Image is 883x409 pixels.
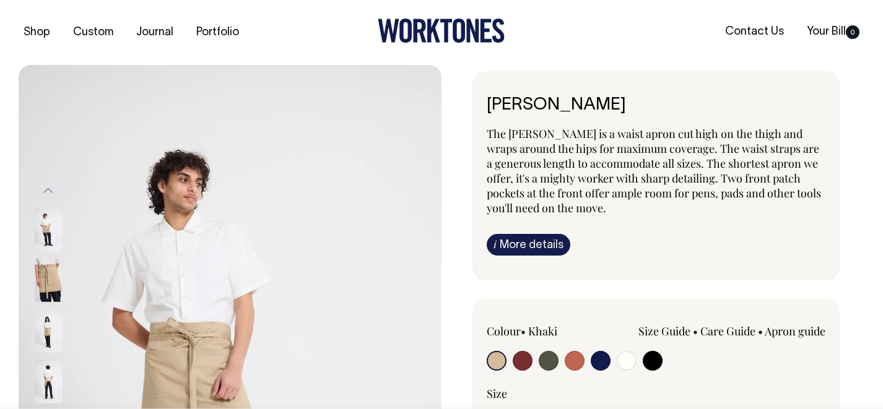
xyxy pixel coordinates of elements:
a: Care Guide [700,324,755,338]
a: Shop [19,22,55,43]
span: 0 [846,25,859,39]
a: Apron guide [765,324,825,338]
span: i [494,238,497,251]
div: Size [487,386,825,401]
a: Journal [131,22,178,43]
img: khaki [35,309,63,353]
a: Custom [68,22,118,43]
span: • [693,324,698,338]
a: Size Guide [638,324,690,338]
img: khaki [35,208,63,251]
img: khaki [35,259,63,302]
label: Khaki [528,324,557,338]
a: iMore details [487,234,570,256]
span: • [758,324,763,338]
h6: [PERSON_NAME] [487,96,825,115]
span: The [PERSON_NAME] is a waist apron cut high on the thigh and wraps around the hips for maximum co... [487,126,821,215]
img: khaki [35,360,63,403]
button: Previous [39,176,58,204]
a: Your Bill0 [802,22,864,42]
a: Contact Us [720,22,789,42]
a: Portfolio [191,22,244,43]
span: • [521,324,526,338]
div: Colour [487,324,622,338]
